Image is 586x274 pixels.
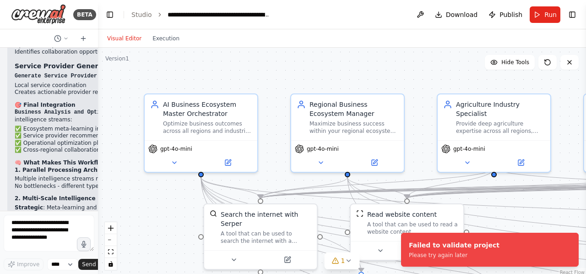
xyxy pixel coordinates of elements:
[485,6,526,23] button: Publish
[15,140,265,147] li: ✅ Operational optimization plans
[348,157,400,168] button: Open in side panel
[202,157,254,168] button: Open in side panel
[15,82,265,89] li: Local service coordination
[163,100,252,118] div: AI Business Ecosystem Master Orchestrator
[309,100,398,118] div: Regional Business Ecosystem Manager
[144,93,258,173] div: AI Business Ecosystem Master OrchestratorOptimize business outcomes across all regions and indust...
[350,203,464,261] div: ScrapeWebsiteToolRead website contentA tool that can be used to read a website content.
[105,222,117,270] div: React Flow controls
[15,62,117,70] strong: Service Provider Generation
[356,210,364,217] img: ScrapeWebsiteTool
[15,109,127,115] code: Business Analysis and Optimization
[11,4,66,25] img: Logo
[290,93,405,173] div: Regional Business Ecosystem ManagerMaximize business success within your regional ecosystem by un...
[15,102,76,108] strong: 🎯 Final Integration
[501,59,529,66] span: Hide Tools
[367,210,437,219] div: Read website content
[409,241,499,250] div: Failed to validate project
[105,258,117,270] button: toggle interactivity
[15,73,117,79] code: Generate Service Provider Cards
[82,261,96,268] span: Send
[437,93,551,173] div: Agriculture Industry SpecialistProvide deep agriculture expertise across all regions, helping bus...
[367,221,458,236] div: A tool that can be used to read a website content.
[15,147,265,154] li: ✅ Cross-regional collaboration opportunities
[102,33,147,44] button: Visual Editor
[15,183,265,190] li: No bottlenecks - different types of analysis happen in parallel
[131,10,271,19] nav: breadcrumb
[453,145,485,153] span: gpt-4o-mini
[131,11,152,18] a: Studio
[15,204,43,211] strong: Strategic
[221,230,311,245] div: A tool that can be used to search the internet with a search_query. Supports different search typ...
[485,55,535,70] button: Hide Tools
[261,254,313,265] button: Open in side panel
[15,167,122,173] strong: 1. Parallel Processing Architecture
[341,256,345,265] span: 1
[221,210,311,228] div: Search the internet with Serper
[15,175,265,183] li: Multiple intelligence streams run simultaneously
[203,203,318,270] div: SerperDevToolSearch the internet with SerperA tool that can be used to search the internet with a...
[160,145,192,153] span: gpt-4o-mini
[15,126,265,133] li: ✅ Ecosystem meta-learning insights
[530,6,560,23] button: Run
[105,222,117,234] button: zoom in
[15,109,265,123] p: (Master Orchestrator - Final Task) Synthesizes ALL intelligence streams:
[103,8,116,21] button: Hide left sidebar
[76,33,91,44] button: Start a new chat
[544,10,557,19] span: Run
[409,252,499,259] div: Please try again later
[495,157,547,168] button: Open in side panel
[456,120,545,135] div: Provide deep agriculture expertise across all regions, helping businesses optimize operations, na...
[147,33,185,44] button: Execution
[15,204,265,212] li: : Meta-learning and policy optimization
[17,261,39,268] span: Improve
[446,10,478,19] span: Download
[105,55,129,62] div: Version 1
[4,258,43,270] button: Improve
[50,33,72,44] button: Switch to previous chat
[15,195,96,202] strong: 2. Multi-Scale Intelligence
[307,145,339,153] span: gpt-4o-mini
[78,259,107,270] button: Send
[456,100,545,118] div: Agriculture Industry Specialist
[105,246,117,258] button: fit view
[77,237,91,251] button: Click to speak your automation idea
[256,168,499,198] g: Edge from 6d9e4b1d-9051-4a18-9af3-825de64f3902 to 3785ef3b-bf21-4f78-b464-76f9580bd2e5
[566,8,579,21] button: Show right sidebar
[15,159,130,166] strong: 🧠 What Makes This Workflow Unique
[73,9,96,20] div: BETA
[196,177,366,272] g: Edge from 44005cb8-8d01-43be-9ece-eacc94ce197c to 573ecc50-043e-42d0-a7f9-7a26f043d57c
[309,120,398,135] div: Maximize business success within your regional ecosystem by understanding local relationships, se...
[105,234,117,246] button: zoom out
[15,132,265,140] li: ✅ Service provider recommendations
[499,10,522,19] span: Publish
[15,72,265,80] p: pulls from:
[431,6,482,23] button: Download
[163,120,252,135] div: Optimize business outcomes across all regions and industries by intelligently routing requests, c...
[15,89,265,96] li: Creates actionable provider recommendations
[210,210,217,217] img: SerperDevTool
[15,49,265,56] li: Identifies collaboration opportunities across regions
[325,252,360,269] button: 1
